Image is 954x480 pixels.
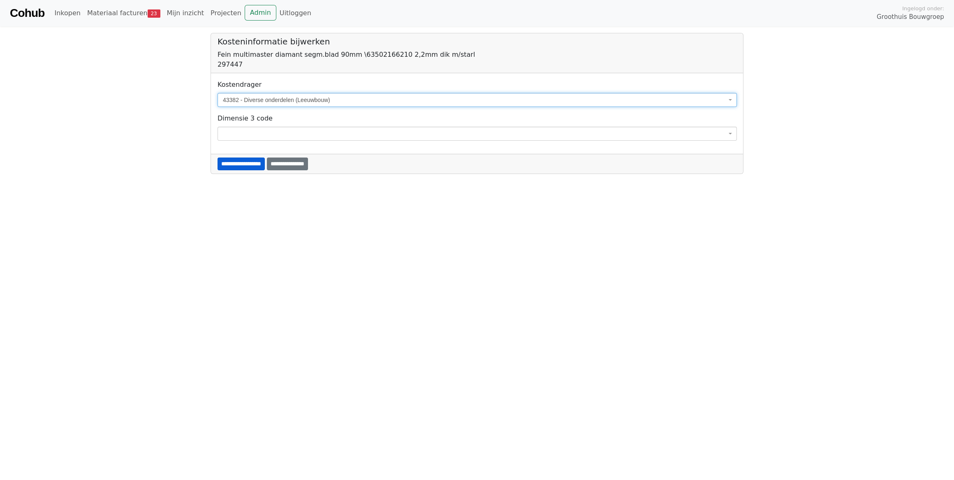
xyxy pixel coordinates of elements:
[84,5,164,21] a: Materiaal facturen23
[218,50,736,60] div: Fein multimaster diamant segm.blad 90mm \63502166210 2,2mm dik m/starl
[207,5,245,21] a: Projecten
[218,80,262,90] label: Kostendrager
[218,114,273,123] label: Dimensie 3 code
[276,5,315,21] a: Uitloggen
[877,12,944,22] span: Groothuis Bouwgroep
[51,5,83,21] a: Inkopen
[223,96,727,104] span: 43382 - Diverse onderdelen (Leeuwbouw)
[218,93,737,107] span: 43382 - Diverse onderdelen (Leeuwbouw)
[10,3,44,23] a: Cohub
[164,5,208,21] a: Mijn inzicht
[218,60,736,70] div: 297447
[218,37,736,46] h5: Kosteninformatie bijwerken
[902,5,944,12] span: Ingelogd onder:
[148,9,160,18] span: 23
[245,5,276,21] a: Admin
